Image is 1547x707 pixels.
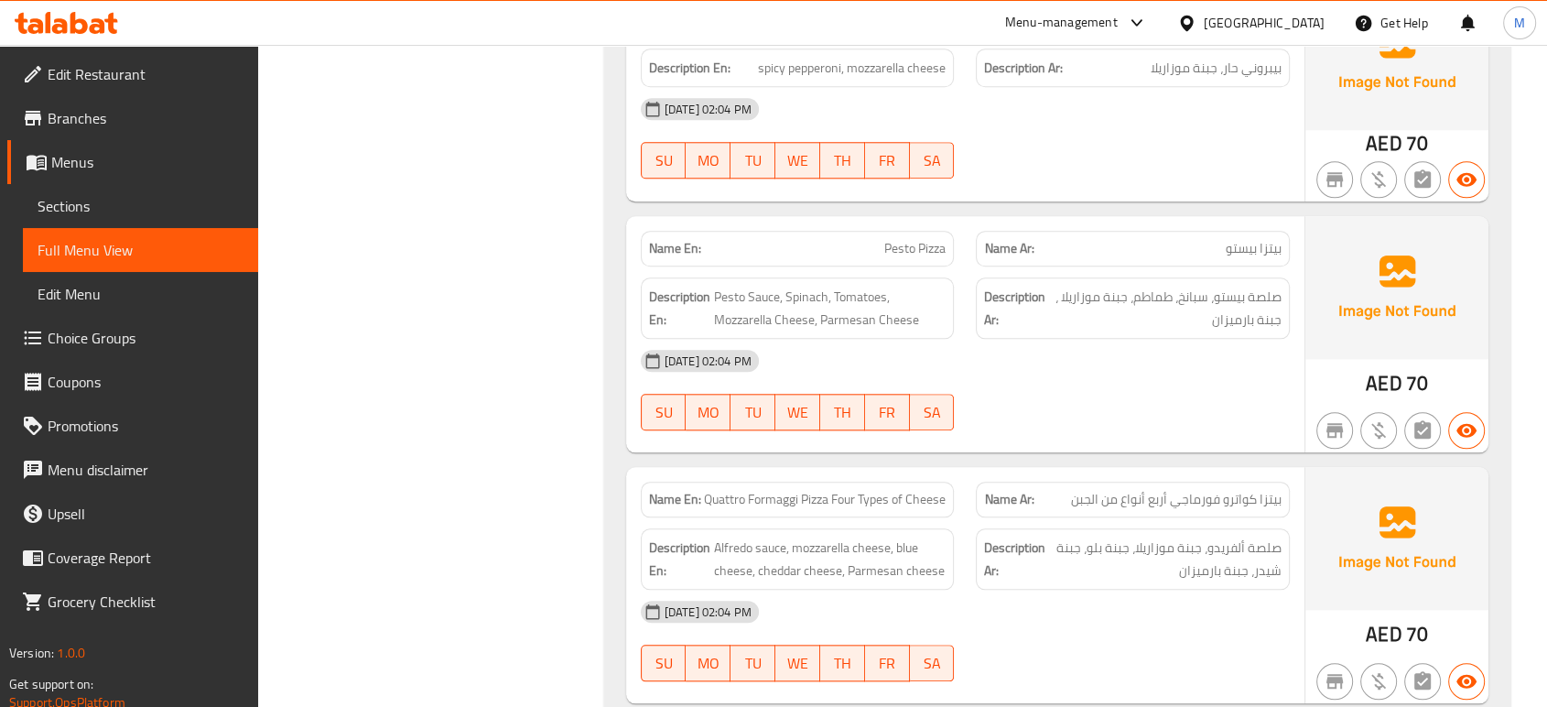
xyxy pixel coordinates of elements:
span: Choice Groups [48,327,243,349]
a: Edit Restaurant [7,52,258,96]
span: SU [649,399,679,426]
button: Available [1448,161,1485,198]
span: [DATE] 02:04 PM [657,101,759,118]
span: 70 [1406,365,1428,401]
span: بيبروني حار، جبنة موزاريلا [1151,57,1282,80]
a: Branches [7,96,258,140]
button: MO [686,394,730,430]
button: SU [641,394,687,430]
span: [DATE] 02:04 PM [657,353,759,370]
span: Version: [9,641,54,665]
button: WE [775,645,820,681]
div: [GEOGRAPHIC_DATA] [1204,13,1325,33]
button: FR [865,394,910,430]
span: FR [872,399,903,426]
span: SA [917,650,947,677]
a: Coupons [7,360,258,404]
span: AED [1366,616,1401,652]
span: SA [917,399,947,426]
button: FR [865,142,910,179]
strong: Description Ar: [984,537,1045,582]
span: Branches [48,107,243,129]
button: TU [730,645,775,681]
span: Edit Restaurant [48,63,243,85]
button: SA [910,142,955,179]
span: صلصة بيستو، سبانخ، طماطم، جبنة موزاريلا ، جبنة بارميزان [1049,286,1282,331]
span: M [1514,13,1525,33]
button: Purchased item [1360,412,1397,449]
a: Grocery Checklist [7,580,258,624]
button: Not branch specific item [1316,412,1353,449]
span: Pesto Sauce, Spinach, Tomatoes, Mozzarella Cheese, Parmesan Cheese [714,286,947,331]
span: FR [872,650,903,677]
button: SA [910,394,955,430]
span: Coupons [48,371,243,393]
a: Choice Groups [7,316,258,360]
strong: Description En: [649,537,710,582]
span: Get support on: [9,672,93,696]
span: spicy pepperoni, mozzarella cheese [758,57,946,80]
strong: Description En: [649,57,730,80]
img: Ae5nvW7+0k+MAAAAAElFTkSuQmCC [1305,467,1488,610]
button: Not has choices [1404,663,1441,700]
span: SA [917,147,947,174]
span: TH [828,399,858,426]
span: بيتزا كواترو فورماجي أربع أنواع من الجبن [1071,490,1282,509]
span: Coverage Report [48,547,243,569]
a: Coverage Report [7,536,258,580]
span: SU [649,147,679,174]
strong: Name En: [649,239,701,258]
button: TH [820,645,865,681]
span: TU [738,147,768,174]
button: TU [730,394,775,430]
img: Ae5nvW7+0k+MAAAAAElFTkSuQmCC [1305,216,1488,359]
span: 1.0.0 [57,641,85,665]
a: Full Menu View [23,228,258,272]
button: TU [730,142,775,179]
a: Sections [23,184,258,228]
strong: Name En: [649,490,701,509]
button: Not branch specific item [1316,663,1353,700]
span: TH [828,650,858,677]
div: Menu-management [1005,12,1118,34]
strong: Description En: [649,286,710,331]
span: 70 [1406,616,1428,652]
span: WE [783,650,813,677]
button: Available [1448,412,1485,449]
button: SA [910,645,955,681]
a: Upsell [7,492,258,536]
span: MO [693,147,723,174]
strong: Name Ar: [984,490,1033,509]
button: Purchased item [1360,663,1397,700]
span: [DATE] 02:04 PM [657,604,759,621]
span: AED [1366,365,1401,401]
span: TU [738,399,768,426]
button: Not branch specific item [1316,161,1353,198]
span: بيتزا بيستو [1226,239,1282,258]
span: AED [1366,125,1401,161]
button: Not has choices [1404,161,1441,198]
button: WE [775,394,820,430]
span: 70 [1406,125,1428,161]
button: SU [641,645,687,681]
button: Not has choices [1404,412,1441,449]
span: Promotions [48,415,243,437]
span: TU [738,650,768,677]
button: Available [1448,663,1485,700]
span: MO [693,650,723,677]
button: FR [865,645,910,681]
a: Edit Menu [23,272,258,316]
span: TH [828,147,858,174]
a: Promotions [7,404,258,448]
button: TH [820,142,865,179]
span: WE [783,399,813,426]
span: Full Menu View [38,239,243,261]
span: Sections [38,195,243,217]
span: Menus [51,151,243,173]
button: WE [775,142,820,179]
strong: Description Ar: [984,57,1063,80]
button: MO [686,142,730,179]
a: Menu disclaimer [7,448,258,492]
span: Alfredo sauce, mozzarella cheese, blue cheese, cheddar cheese, Parmesan cheese [714,537,947,582]
button: Purchased item [1360,161,1397,198]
